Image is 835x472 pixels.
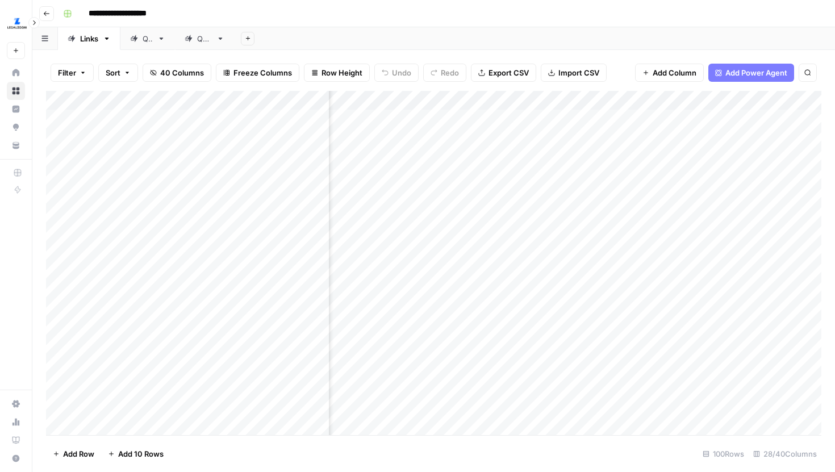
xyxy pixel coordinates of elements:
[7,449,25,467] button: Help + Support
[7,13,27,34] img: LegalZoom Logo
[98,64,138,82] button: Sort
[216,64,299,82] button: Freeze Columns
[63,448,94,460] span: Add Row
[653,67,696,78] span: Add Column
[160,67,204,78] span: 40 Columns
[7,9,25,37] button: Workspace: LegalZoom
[725,67,787,78] span: Add Power Agent
[7,431,25,449] a: Learning Hub
[7,64,25,82] a: Home
[101,445,170,463] button: Add 10 Rows
[233,67,292,78] span: Freeze Columns
[489,67,529,78] span: Export CSV
[441,67,459,78] span: Redo
[51,64,94,82] button: Filter
[46,445,101,463] button: Add Row
[392,67,411,78] span: Undo
[304,64,370,82] button: Row Height
[7,82,25,100] a: Browse
[322,67,362,78] span: Row Height
[749,445,821,463] div: 28/40 Columns
[143,33,153,44] div: QA
[635,64,704,82] button: Add Column
[471,64,536,82] button: Export CSV
[558,67,599,78] span: Import CSV
[7,136,25,154] a: Your Data
[120,27,175,50] a: QA
[423,64,466,82] button: Redo
[698,445,749,463] div: 100 Rows
[374,64,419,82] button: Undo
[197,33,212,44] div: QA2
[58,27,120,50] a: Links
[175,27,234,50] a: QA2
[80,33,98,44] div: Links
[106,67,120,78] span: Sort
[7,413,25,431] a: Usage
[143,64,211,82] button: 40 Columns
[541,64,607,82] button: Import CSV
[7,395,25,413] a: Settings
[708,64,794,82] button: Add Power Agent
[118,448,164,460] span: Add 10 Rows
[58,67,76,78] span: Filter
[7,118,25,136] a: Opportunities
[7,100,25,118] a: Insights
